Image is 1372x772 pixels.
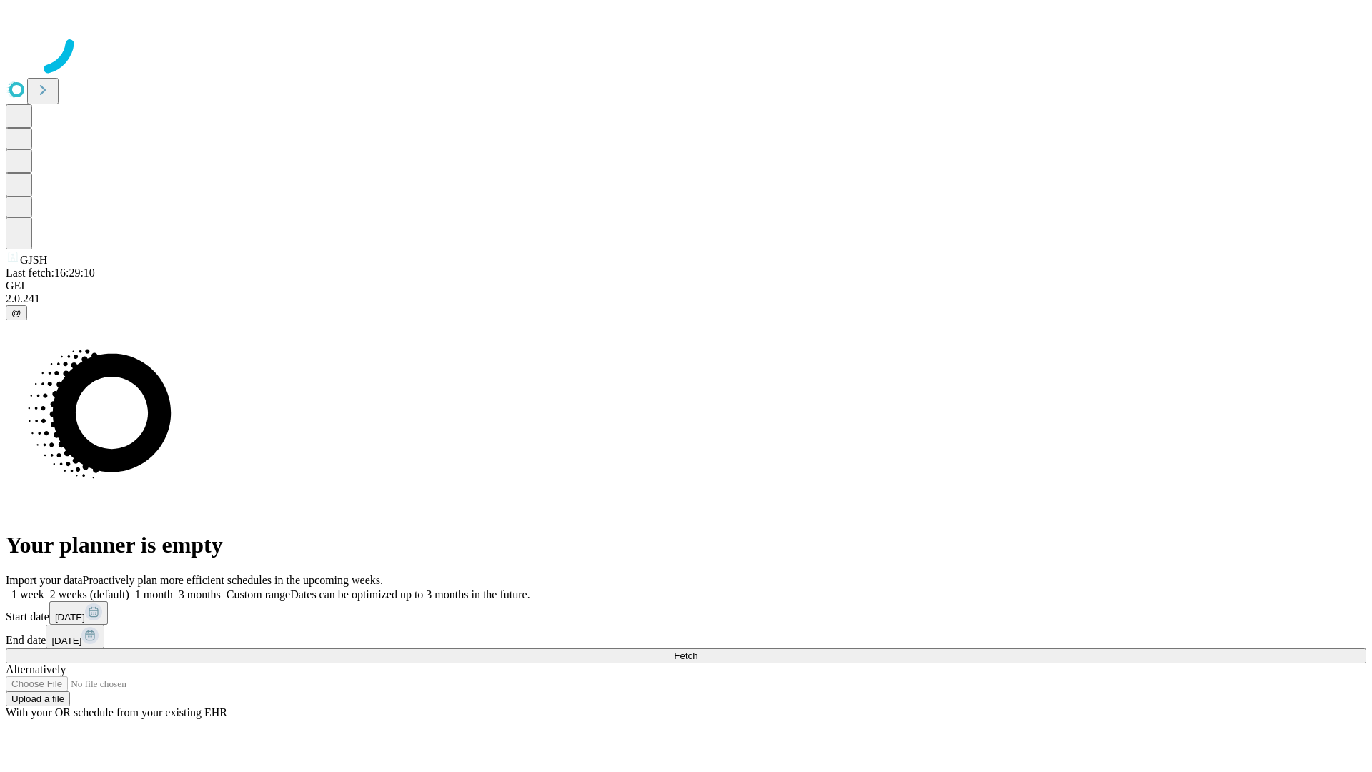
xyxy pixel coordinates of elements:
[83,574,383,586] span: Proactively plan more efficient schedules in the upcoming weeks.
[50,588,129,600] span: 2 weeks (default)
[674,650,697,661] span: Fetch
[11,588,44,600] span: 1 week
[290,588,530,600] span: Dates can be optimized up to 3 months in the future.
[6,532,1366,558] h1: Your planner is empty
[6,267,95,279] span: Last fetch: 16:29:10
[51,635,81,646] span: [DATE]
[55,612,85,623] span: [DATE]
[49,601,108,625] button: [DATE]
[46,625,104,648] button: [DATE]
[11,307,21,318] span: @
[6,574,83,586] span: Import your data
[135,588,173,600] span: 1 month
[6,648,1366,663] button: Fetch
[6,305,27,320] button: @
[6,601,1366,625] div: Start date
[6,663,66,675] span: Alternatively
[179,588,221,600] span: 3 months
[227,588,290,600] span: Custom range
[6,625,1366,648] div: End date
[6,706,227,718] span: With your OR schedule from your existing EHR
[20,254,47,266] span: GJSH
[6,292,1366,305] div: 2.0.241
[6,691,70,706] button: Upload a file
[6,279,1366,292] div: GEI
